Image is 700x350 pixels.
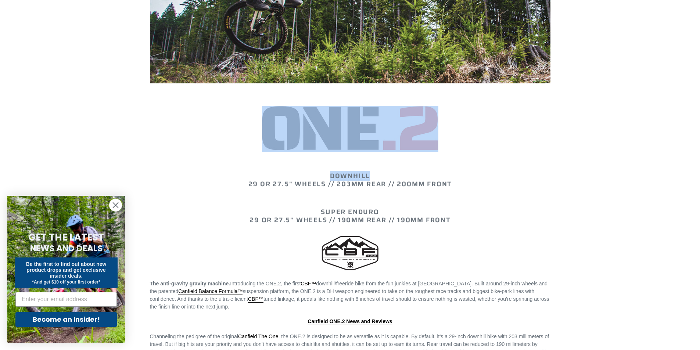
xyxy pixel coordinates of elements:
a: Canfield ONE.2 News and Reviews [308,318,392,325]
a: CBF™ [248,296,263,303]
a: Canfield Balance Formula™ [178,288,243,295]
strong: The anti-gravity gravity machine. [150,281,230,286]
span: NEWS AND DEALS [30,242,103,254]
img: CBF-logo_00e2c434-08a0-42b6-b156-27085e93cbc0_160x160.png [321,234,380,272]
button: Close dialog [109,199,122,212]
span: *And get $10 off your first order* [32,279,100,285]
span: Be the first to find out about new product drops and get exclusive insider deals. [26,261,107,279]
strong: 29 or 27.5" WHEELS // 203mm REAR // 200mm FRONT [248,179,452,189]
a: Canfield The One [238,333,278,340]
a: CBF™ [301,281,316,287]
button: Become an Insider! [15,312,117,327]
strong: 29 or 27.5" WHEELS // 190mm REAR // 190mm FRONT [250,215,450,225]
input: Enter your email address [15,292,117,307]
strong: DOWNHILL [330,171,370,181]
strong: SUPER ENDURO [321,207,379,217]
span: Introducing the ONE.2, the first downhill/freeride bike from the fun junkies at [GEOGRAPHIC_DATA]... [150,281,549,310]
strong: Canfield ONE.2 News and Reviews [308,318,392,324]
span: GET THE LATEST [28,231,104,244]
